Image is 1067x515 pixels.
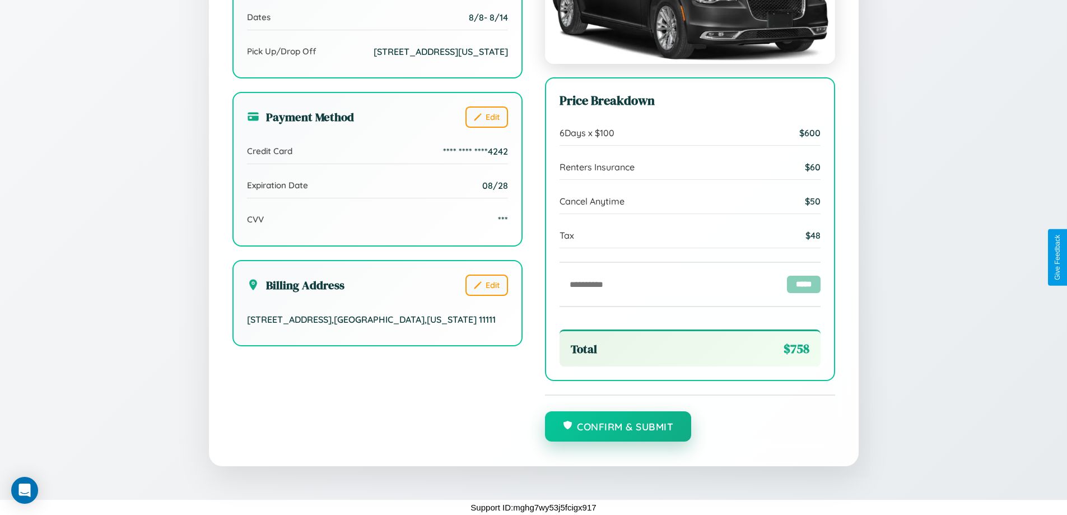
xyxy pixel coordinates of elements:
[247,314,496,325] span: [STREET_ADDRESS] , [GEOGRAPHIC_DATA] , [US_STATE] 11111
[784,340,809,358] span: $ 758
[469,12,508,23] span: 8 / 8 - 8 / 14
[247,146,292,156] span: Credit Card
[1054,235,1061,280] div: Give Feedback
[465,106,508,128] button: Edit
[247,214,264,225] span: CVV
[11,477,38,504] div: Open Intercom Messenger
[247,180,308,191] span: Expiration Date
[805,196,821,207] span: $ 50
[560,161,635,173] span: Renters Insurance
[247,12,271,22] span: Dates
[571,341,597,357] span: Total
[470,500,596,515] p: Support ID: mghg7wy53j5fcigx917
[482,180,508,191] span: 08/28
[799,127,821,138] span: $ 600
[465,275,508,296] button: Edit
[560,196,625,207] span: Cancel Anytime
[560,230,574,241] span: Tax
[805,230,821,241] span: $ 48
[545,411,692,442] button: Confirm & Submit
[560,92,821,109] h3: Price Breakdown
[247,46,316,57] span: Pick Up/Drop Off
[247,109,354,125] h3: Payment Method
[805,161,821,173] span: $ 60
[374,46,508,57] span: [STREET_ADDRESS][US_STATE]
[247,277,344,293] h3: Billing Address
[560,127,614,138] span: 6 Days x $ 100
